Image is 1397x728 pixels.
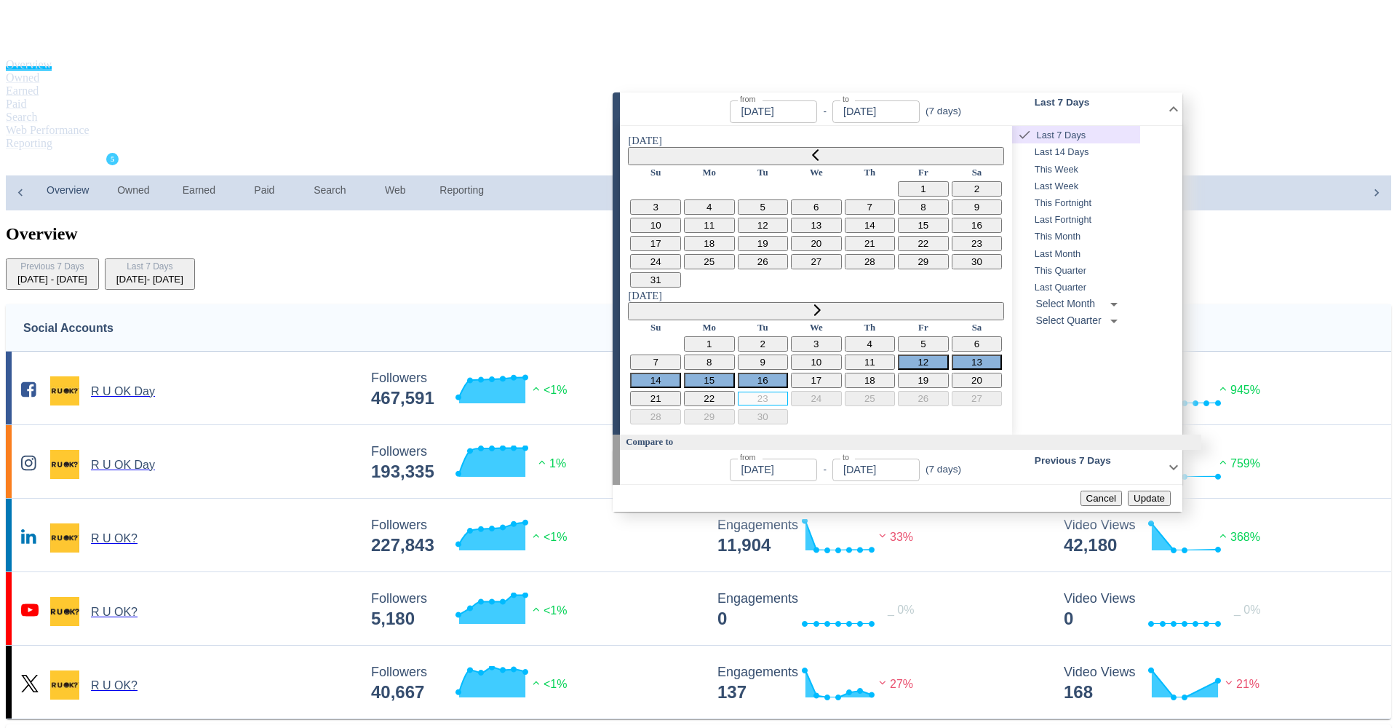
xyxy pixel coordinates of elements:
h5: R U OK Day [91,457,155,472]
button: 3 [630,199,681,215]
img: positive-performance.svg [529,677,544,688]
a: R U OK? undefinedR U OK? Followers --- Followers 40,667 <1% Engagements 137 Engagements 137 27% V... [6,646,1391,719]
h6: Previous 7 Days [1035,453,1163,469]
img: positive-performance.svg [529,383,544,394]
button: 7 [630,355,681,370]
img: R U OK? undefined [50,597,79,626]
label: to [843,94,849,106]
button: 9 [738,355,789,370]
span: This Week [1012,162,1140,176]
span: Last Quarter [1012,280,1140,294]
button: 2 [952,181,1003,197]
svg: Engagements 11,904 [710,519,928,558]
button: 11 [684,218,735,233]
span: Update [1134,493,1165,504]
a: R U OK? undefinedR U OK? Followers --- Followers 5,180 <1% Engagements 0 Engagements 0 _ 0% Video... [6,572,1391,645]
span: 368% [1216,531,1260,543]
button: 26 [738,254,789,269]
div: - [817,462,832,477]
div: Last 14 Days [1012,143,1140,160]
svg: Followers --- [364,372,582,411]
button: 26 [898,391,949,406]
span: Last 14 Days [1012,145,1140,159]
div: ( 7 days ) [920,462,961,477]
button: 21 [630,391,681,406]
div: Last 7 Days [1012,126,1140,143]
a: Reporting [428,175,495,210]
a: R U OK Day undefinedR U OK Day Followers --- Followers 467,591 <1% Engagements 13,638 Engagements... [6,352,1391,424]
a: Paid [6,98,26,110]
button: 24 [791,391,842,406]
button: 4 [684,199,735,215]
div: This Week [1012,161,1140,178]
h5: R U OK Day [91,384,155,399]
button: 29 [898,254,949,269]
svg: Followers --- [364,666,582,705]
span: Last 7 Days [1034,128,1140,142]
img: negative-performance.svg [875,530,890,541]
span: <1% [529,678,567,690]
text: 5 [111,155,114,163]
div: from-to(7 days)Last 7 Days [620,92,1182,126]
button: Previous 7 Days[DATE] - [DATE] [6,258,99,290]
span: This Fortnight [1012,196,1140,210]
img: positive-performance.svg [1216,383,1230,394]
button: 11 [845,355,896,370]
div: Last 7 Days [116,261,183,274]
label: from [740,94,756,106]
button: 17 [630,236,681,251]
h1: Overview [6,224,1391,244]
h5: R U OK? [91,531,138,546]
span: Last Fortnight [1012,213,1140,226]
button: 28 [630,409,681,424]
h5: R U OK? [91,678,138,693]
a: Reporting [6,137,52,149]
div: [DATE] - [DATE] [116,274,183,285]
span: <1% [529,531,567,543]
a: Paid [231,175,297,210]
nav: presets [1012,126,1140,329]
th: Sunday [629,322,682,334]
button: 3 [791,336,842,352]
button: 24 [630,254,681,269]
a: Search [6,111,38,123]
button: 19 [898,373,949,388]
img: positive-performance.svg [1216,456,1230,467]
th: Tuesday [737,167,789,179]
div: Last Week [1012,178,1140,194]
svg: Followers --- [364,593,582,631]
div: This Month [1012,228,1140,245]
div: ( 7 days ) [920,104,967,119]
button: 10 [630,218,681,233]
span: 759% [1216,457,1260,470]
div: Compare to [613,435,1201,450]
img: positive-performance.svg [535,456,549,467]
a: Owned [6,71,39,84]
div: Social Accounts [23,319,114,338]
span: R U OK? [22,152,74,175]
span: This Quarter [1012,264,1140,277]
a: 5 [106,153,119,165]
button: 27 [952,391,1003,406]
button: 25 [684,254,735,269]
button: 1 [684,336,735,352]
span: 1% [535,457,566,470]
th: Tuesday [737,322,789,334]
a: Owned [100,175,166,210]
button: R U OK? [17,152,98,175]
a: Overview [35,175,100,210]
button: 18 [684,236,735,251]
button: 25 [845,391,896,406]
button: 20 [791,236,842,251]
span: expand_more [78,155,95,173]
button: 13 [791,218,842,233]
svg: Video Views 168 [1056,666,1275,705]
th: Wednesday [790,167,843,179]
div: Select Month [1035,296,1123,312]
button: 21 [845,236,896,251]
button: Update [1128,491,1171,506]
span: _ 0% [888,604,914,616]
svg: Video Views 0 [1056,593,1275,631]
button: 22 [684,391,735,406]
button: 4 [845,336,896,352]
